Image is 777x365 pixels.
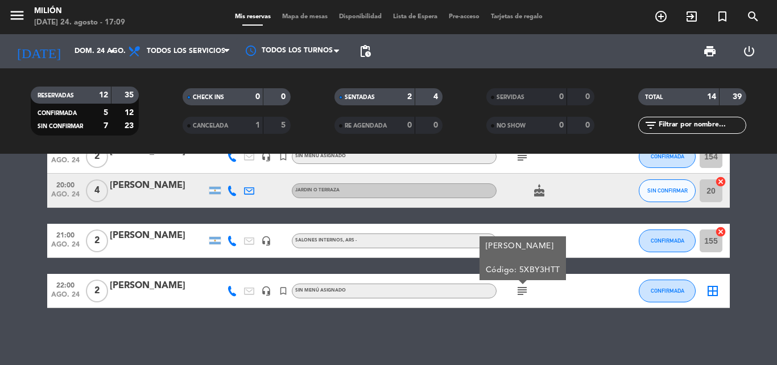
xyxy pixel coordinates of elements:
[343,238,357,243] span: , ARS -
[38,110,77,116] span: CONFIRMADA
[658,119,746,132] input: Filtrar por nombre...
[645,95,663,100] span: TOTAL
[703,44,717,58] span: print
[51,278,80,291] span: 22:00
[707,93,716,101] strong: 14
[261,286,271,296] i: headset_mic
[9,7,26,24] i: menu
[193,123,228,129] span: CANCELADA
[125,109,136,117] strong: 12
[34,6,125,17] div: Milión
[51,157,80,170] span: ago. 24
[295,288,346,293] span: Sin menú asignado
[407,121,412,129] strong: 0
[51,291,80,304] span: ago. 24
[443,14,485,20] span: Pre-acceso
[651,153,684,159] span: CONFIRMADA
[110,178,206,193] div: [PERSON_NAME]
[38,124,83,129] span: SIN CONFIRMAR
[333,14,387,20] span: Disponibilidad
[125,91,136,99] strong: 35
[433,93,440,101] strong: 4
[485,14,548,20] span: Tarjetas de regalo
[9,39,69,64] i: [DATE]
[276,14,333,20] span: Mapa de mesas
[86,280,108,302] span: 2
[255,121,260,129] strong: 1
[647,187,688,194] span: SIN CONFIRMAR
[261,151,271,162] i: headset_mic
[585,121,592,129] strong: 0
[515,150,529,163] i: subject
[86,145,108,168] span: 2
[99,91,108,99] strong: 12
[654,10,668,23] i: add_circle_outline
[278,286,288,296] i: turned_in_not
[644,118,658,132] i: filter_list
[125,122,136,130] strong: 23
[515,284,529,298] i: subject
[51,178,80,191] span: 20:00
[407,93,412,101] strong: 2
[9,7,26,28] button: menu
[706,284,720,298] i: border_all
[585,93,592,101] strong: 0
[345,95,375,100] span: SENTADAS
[281,121,288,129] strong: 5
[110,228,206,243] div: [PERSON_NAME]
[51,191,80,204] span: ago. 24
[716,10,729,23] i: turned_in_not
[34,17,125,28] div: [DATE] 24. agosto - 17:09
[261,236,271,246] i: headset_mic
[559,121,564,129] strong: 0
[515,234,529,248] i: subject
[639,229,696,252] button: CONFIRMADA
[685,10,699,23] i: exit_to_app
[281,93,288,101] strong: 0
[651,288,684,294] span: CONFIRMADA
[86,179,108,202] span: 4
[345,123,387,129] span: RE AGENDADA
[733,93,744,101] strong: 39
[104,109,108,117] strong: 5
[86,229,108,252] span: 2
[651,237,684,244] span: CONFIRMADA
[255,93,260,101] strong: 0
[110,278,206,293] div: [PERSON_NAME]
[715,226,726,237] i: cancel
[193,95,224,100] span: CHECK INS
[51,228,80,241] span: 21:00
[147,47,225,55] span: Todos los servicios
[38,93,74,99] span: RESERVADAS
[295,154,346,158] span: Sin menú asignado
[746,10,760,23] i: search
[639,179,696,202] button: SIN CONFIRMAR
[715,176,726,187] i: cancel
[742,44,756,58] i: power_settings_new
[486,240,560,276] div: [PERSON_NAME] Código: 5XBY3HTT
[497,95,524,100] span: SERVIDAS
[639,280,696,302] button: CONFIRMADA
[51,241,80,254] span: ago. 24
[295,238,357,243] span: SALONES INTERNOS
[532,184,546,198] i: cake
[387,14,443,20] span: Lista de Espera
[104,122,108,130] strong: 7
[229,14,276,20] span: Mis reservas
[559,93,564,101] strong: 0
[497,123,526,129] span: NO SHOW
[639,145,696,168] button: CONFIRMADA
[358,44,372,58] span: pending_actions
[295,188,340,192] span: JARDIN o TERRAZA
[433,121,440,129] strong: 0
[729,34,768,68] div: LOG OUT
[106,44,119,58] i: arrow_drop_down
[278,151,288,162] i: turned_in_not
